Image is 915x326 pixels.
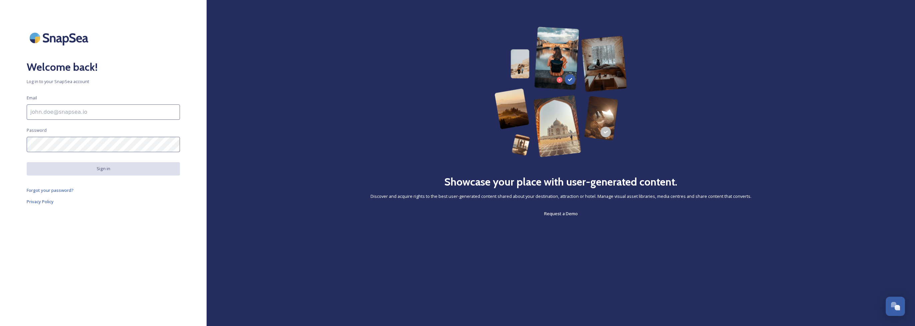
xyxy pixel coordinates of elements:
[544,211,578,217] span: Request a Demo
[27,95,37,101] span: Email
[27,198,180,206] a: Privacy Policy
[444,174,677,190] h2: Showcase your place with user-generated content.
[544,210,578,218] a: Request a Demo
[886,297,905,316] button: Open Chat
[27,187,74,193] span: Forgot your password?
[494,27,627,157] img: 63b42ca75bacad526042e722_Group%20154-p-800.png
[27,78,180,85] span: Log in to your SnapSea account
[27,104,180,120] input: john.doe@snapsea.io
[27,199,54,205] span: Privacy Policy
[27,186,180,194] a: Forgot your password?
[27,59,180,75] h2: Welcome back!
[371,193,751,200] span: Discover and acquire rights to the best user-generated content shared about your destination, att...
[27,162,180,175] button: Sign in
[27,27,93,49] img: SnapSea Logo
[27,127,47,133] span: Password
